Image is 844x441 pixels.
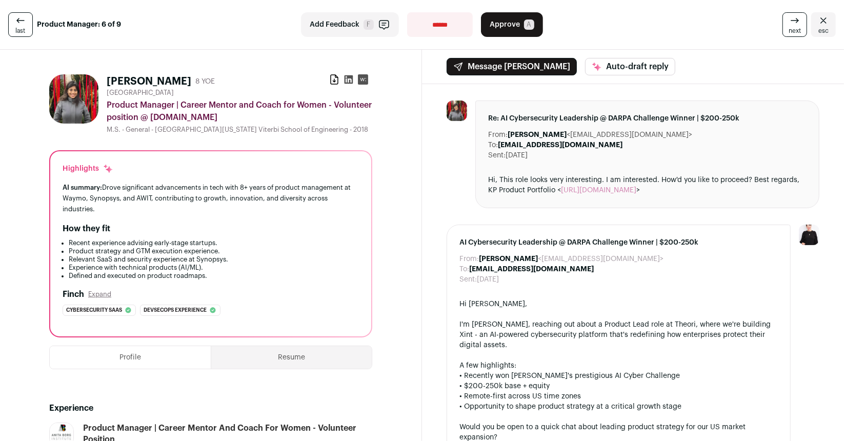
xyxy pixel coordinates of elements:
[107,74,191,89] h1: [PERSON_NAME]
[364,19,374,30] span: F
[63,223,110,235] h2: How they fit
[211,346,372,369] button: Resume
[447,101,467,121] img: e76f34ae8c43a6e27f470110df81bacb2ce59d13cc88495853876e643ee420b5.jpg
[506,150,528,161] dd: [DATE]
[508,131,567,138] b: [PERSON_NAME]
[63,184,102,191] span: AI summary:
[107,89,174,97] span: [GEOGRAPHIC_DATA]
[107,126,372,134] div: M.S. - General - [GEOGRAPHIC_DATA][US_STATE] Viterbi School of Engineering - 2018
[811,12,836,37] a: Close
[66,305,122,315] span: Cybersecurity saas
[782,12,807,37] a: next
[488,140,498,150] dt: To:
[63,182,359,214] div: Drove significant advancements in tech with 8+ years of product management at Waymo, Synopsys, an...
[498,142,622,149] b: [EMAIL_ADDRESS][DOMAIN_NAME]
[16,27,26,35] span: last
[799,225,819,245] img: 9240684-medium_jpg
[789,27,801,35] span: next
[488,130,508,140] dt: From:
[63,288,84,300] h2: Finch
[585,58,675,75] button: Auto-draft reply
[488,113,807,124] span: Re: AI Cybersecurity Leadership @ DARPA Challenge Winner | $200-250k
[63,164,113,174] div: Highlights
[49,402,372,414] h2: Experience
[561,187,636,194] a: [URL][DOMAIN_NAME]
[459,264,469,274] dt: To:
[144,305,207,315] span: Devsecops experience
[88,290,111,298] button: Expand
[310,19,359,30] span: Add Feedback
[459,274,477,285] dt: Sent:
[69,272,359,280] li: Defined and executed on product roadmaps.
[479,254,664,264] dd: <[EMAIL_ADDRESS][DOMAIN_NAME]>
[301,12,399,37] button: Add Feedback F
[479,255,538,263] b: [PERSON_NAME]
[524,19,534,30] span: A
[107,99,372,124] div: Product Manager | Career Mentor and Coach for Women - Volunteer position @ [DOMAIN_NAME]
[8,12,33,37] a: last
[195,76,215,87] div: 8 YOE
[50,346,211,369] button: Profile
[69,264,359,272] li: Experience with technical products (AI/ML).
[469,266,594,273] b: [EMAIL_ADDRESS][DOMAIN_NAME]
[459,237,778,248] span: AI Cybersecurity Leadership @ DARPA Challenge Winner | $200-250k
[508,130,692,140] dd: <[EMAIL_ADDRESS][DOMAIN_NAME]>
[69,247,359,255] li: Product strategy and GTM execution experience.
[490,19,520,30] span: Approve
[459,254,479,264] dt: From:
[488,175,807,195] div: Hi, This role looks very interesting. I am interested. How'd you like to proceed? Best regards, K...
[49,74,98,124] img: e76f34ae8c43a6e27f470110df81bacb2ce59d13cc88495853876e643ee420b5.jpg
[818,27,829,35] span: esc
[69,255,359,264] li: Relevant SaaS and security experience at Synopsys.
[37,19,121,30] strong: Product Manager: 6 of 9
[488,150,506,161] dt: Sent:
[69,239,359,247] li: Recent experience advising early-stage startups.
[481,12,543,37] button: Approve A
[447,58,577,75] button: Message [PERSON_NAME]
[477,274,499,285] dd: [DATE]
